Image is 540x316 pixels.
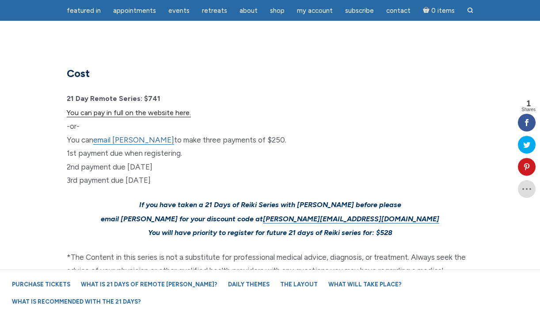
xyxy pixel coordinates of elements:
a: What is 21 Days of Remote [PERSON_NAME]? [76,277,222,292]
span: 0 items [431,8,455,14]
span: Subscribe [345,7,374,15]
a: About [234,2,263,19]
a: featured in [61,2,106,19]
span: Shares [521,108,536,112]
a: You can pay in full on the website here. [67,108,191,117]
span: 1 [521,100,536,108]
a: email [PERSON_NAME] [93,135,174,145]
a: The Layout [276,277,322,292]
span: Events [168,7,190,15]
span: Contact [386,7,411,15]
a: Events [163,2,195,19]
span: featured in [67,7,101,15]
span: Retreats [202,7,227,15]
span: You will have priority to register for future 21 days of Reiki series for: $528 [148,228,392,237]
a: Shop [265,2,290,19]
span: My Account [297,7,333,15]
a: Subscribe [340,2,379,19]
a: My Account [292,2,338,19]
a: Retreats [197,2,232,19]
a: Purchase Tickets [8,277,75,292]
span: Appointments [113,7,156,15]
span: Shop [270,7,285,15]
strong: 21 Day Remote Series: $741 [67,94,160,103]
a: [PERSON_NAME][EMAIL_ADDRESS][DOMAIN_NAME] [263,215,439,224]
span: If you have taken a 21 Days of Reiki Series with [PERSON_NAME] before please email [PERSON_NAME] ... [101,200,439,224]
a: What will take place? [324,277,406,292]
a: What is recommended with the 21 Days? [8,294,145,309]
a: Appointments [108,2,161,19]
p: *The Content in this series is not a substitute for professional medical advice, diagnosis, or tr... [67,250,473,291]
a: Daily Themes [224,277,274,292]
p: -or- You can to make three payments of $250. 1st payment due when registering. 2nd payment due [D... [67,92,473,187]
span: About [240,7,258,15]
a: Contact [381,2,416,19]
a: Cart0 items [418,1,460,19]
i: Cart [423,7,431,15]
strong: Cost [67,67,90,80]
